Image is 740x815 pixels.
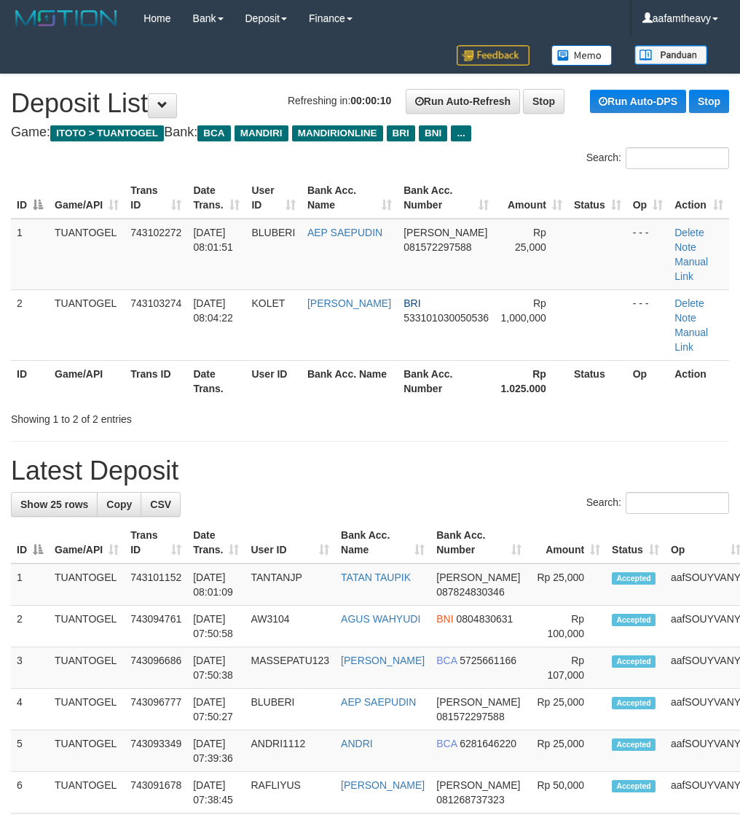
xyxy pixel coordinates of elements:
[612,614,656,626] span: Accepted
[460,655,516,666] span: Copy 5725661166 to clipboard
[245,647,335,689] td: MASSEPATU123
[11,360,49,402] th: ID
[245,772,335,814] td: RAFLIYUS
[11,606,49,647] td: 2
[523,89,564,114] a: Stop
[292,125,383,141] span: MANDIRIONLINE
[674,297,704,309] a: Delete
[612,697,656,709] span: Accepted
[11,406,297,426] div: Showing 1 to 2 of 2 entries
[341,738,373,749] a: ANDRI
[125,647,187,689] td: 743096686
[11,89,729,118] h1: Deposit List
[49,360,125,402] th: Game/API
[341,696,416,708] a: AEP SAEPUDIN
[436,696,520,708] span: [PERSON_NAME]
[50,125,164,141] span: ITOTO > TUANTOGEL
[674,227,704,238] a: Delete
[341,655,425,666] a: [PERSON_NAME]
[527,730,606,772] td: Rp 25,000
[627,177,669,219] th: Op: activate to sort column ascending
[150,499,171,510] span: CSV
[187,177,245,219] th: Date Trans.: activate to sort column ascending
[436,586,504,598] span: Copy 087824830346 to clipboard
[49,689,125,730] td: TUANTOGEL
[245,606,335,647] td: AW3104
[590,90,686,113] a: Run Auto-DPS
[460,738,516,749] span: Copy 6281646220 to clipboard
[20,499,88,510] span: Show 25 rows
[125,360,187,402] th: Trans ID
[586,147,729,169] label: Search:
[125,522,187,564] th: Trans ID: activate to sort column ascending
[634,45,707,65] img: panduan.png
[49,772,125,814] td: TUANTOGEL
[527,772,606,814] td: Rp 50,000
[245,360,301,402] th: User ID
[11,219,49,290] td: 1
[49,564,125,606] td: TUANTOGEL
[97,492,141,517] a: Copy
[568,177,627,219] th: Status: activate to sort column ascending
[125,564,187,606] td: 743101152
[626,492,729,514] input: Search:
[406,89,520,114] a: Run Auto-Refresh
[193,297,233,324] span: [DATE] 08:04:22
[398,177,495,219] th: Bank Acc. Number: activate to sort column ascending
[626,147,729,169] input: Search:
[130,227,181,238] span: 743102272
[141,492,181,517] a: CSV
[11,564,49,606] td: 1
[125,177,187,219] th: Trans ID: activate to sort column ascending
[495,177,568,219] th: Amount: activate to sort column ascending
[245,689,335,730] td: BLUBERI
[307,297,391,309] a: [PERSON_NAME]
[436,738,457,749] span: BCA
[49,522,125,564] th: Game/API: activate to sort column ascending
[436,794,504,806] span: Copy 081268737323 to clipboard
[187,522,245,564] th: Date Trans.: activate to sort column ascending
[527,606,606,647] td: Rp 100,000
[49,219,125,290] td: TUANTOGEL
[515,227,546,253] span: Rp 25,000
[307,227,382,238] a: AEP SAEPUDIN
[627,360,669,402] th: Op
[11,125,729,140] h4: Game: Bank:
[187,730,245,772] td: [DATE] 07:39:36
[187,606,245,647] td: [DATE] 07:50:58
[125,689,187,730] td: 743096777
[251,297,285,309] span: KOLET
[527,522,606,564] th: Amount: activate to sort column ascending
[689,90,729,113] a: Stop
[627,219,669,290] td: - - -
[187,647,245,689] td: [DATE] 07:50:38
[335,522,430,564] th: Bank Acc. Name: activate to sort column ascending
[404,227,487,238] span: [PERSON_NAME]
[288,95,391,106] span: Refreshing in:
[11,647,49,689] td: 3
[527,564,606,606] td: Rp 25,000
[404,297,420,309] span: BRI
[49,606,125,647] td: TUANTOGEL
[11,492,98,517] a: Show 25 rows
[235,125,288,141] span: MANDIRI
[436,779,520,791] span: [PERSON_NAME]
[674,256,708,282] a: Manual Link
[11,7,122,29] img: MOTION_logo.png
[193,227,233,253] span: [DATE] 08:01:51
[674,312,696,324] a: Note
[404,312,489,324] span: Copy 533101030050536 to clipboard
[387,125,415,141] span: BRI
[495,360,568,402] th: Rp 1.025.000
[669,177,729,219] th: Action: activate to sort column ascending
[612,738,656,751] span: Accepted
[11,456,729,486] h1: Latest Deposit
[586,492,729,514] label: Search:
[674,327,708,353] a: Manual Link
[398,360,495,402] th: Bank Acc. Number
[627,289,669,360] td: - - -
[501,297,546,324] span: Rp 1,000,000
[49,177,125,219] th: Game/API: activate to sort column ascending
[606,522,665,564] th: Status: activate to sort column ascending
[436,572,520,583] span: [PERSON_NAME]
